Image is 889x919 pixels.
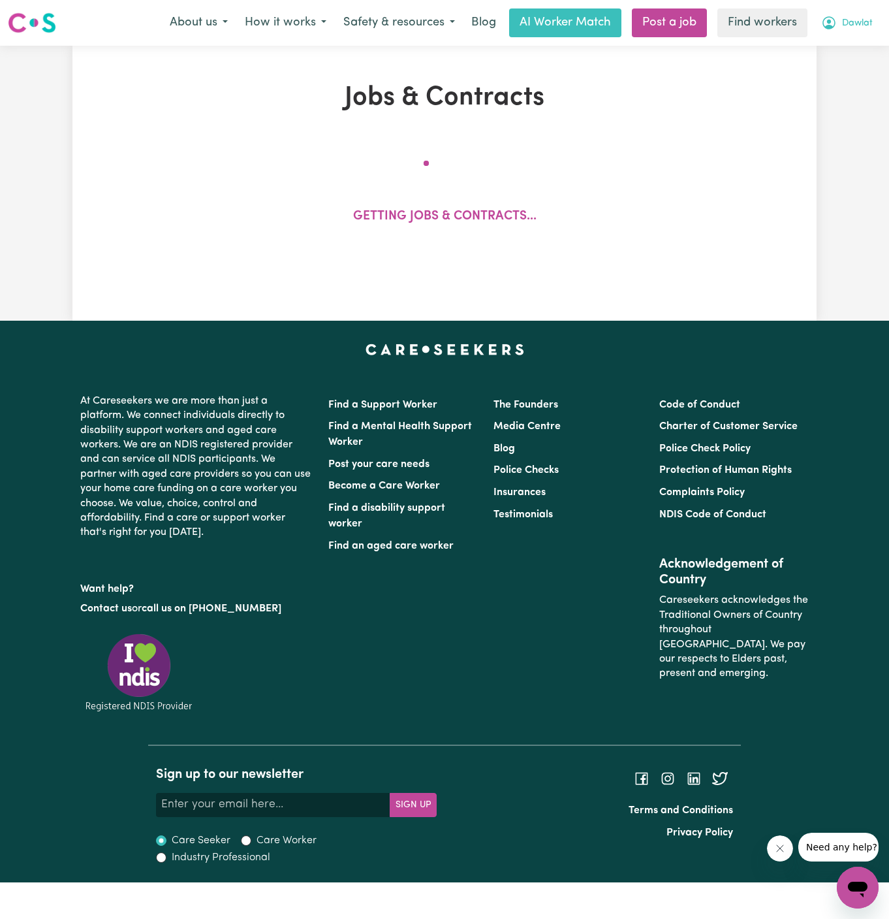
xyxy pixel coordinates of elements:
[666,828,733,838] a: Privacy Policy
[659,509,766,520] a: NDIS Code of Conduct
[509,8,621,37] a: AI Worker Match
[161,9,236,37] button: About us
[328,400,437,410] a: Find a Support Worker
[80,632,198,713] img: Registered NDIS provider
[837,867,879,909] iframe: Button to launch messaging window
[328,459,429,470] a: Post your care needs
[142,82,747,114] h1: Jobs & Contracts
[142,604,281,614] a: call us on [PHONE_NUMBER]
[328,481,440,491] a: Become a Care Worker
[236,9,335,37] button: How it works
[717,8,807,37] a: Find workers
[632,8,707,37] a: Post a job
[659,588,809,686] p: Careseekers acknowledges the Traditional Owners of Country throughout [GEOGRAPHIC_DATA]. We pay o...
[172,850,270,865] label: Industry Professional
[659,465,792,476] a: Protection of Human Rights
[493,421,561,432] a: Media Centre
[156,767,437,782] h2: Sign up to our newsletter
[798,833,879,862] iframe: Message from company
[493,487,546,498] a: Insurances
[660,773,676,783] a: Follow Careseekers on Instagram
[659,400,740,410] a: Code of Conduct
[659,443,751,454] a: Police Check Policy
[80,596,313,621] p: or
[842,16,873,31] span: Dawlat
[390,793,437,816] button: Subscribe
[686,773,702,783] a: Follow Careseekers on LinkedIn
[328,421,472,447] a: Find a Mental Health Support Worker
[328,503,445,529] a: Find a disability support worker
[813,9,881,37] button: My Account
[659,487,745,498] a: Complaints Policy
[172,833,230,848] label: Care Seeker
[634,773,649,783] a: Follow Careseekers on Facebook
[493,509,553,520] a: Testimonials
[493,400,558,410] a: The Founders
[366,344,524,355] a: Careseekers home page
[80,577,313,596] p: Want help?
[156,793,390,816] input: Enter your email here...
[493,465,559,476] a: Police Checks
[328,541,454,551] a: Find an aged care worker
[8,8,56,38] a: Careseekers logo
[80,389,313,545] p: At Careseekers we are more than just a platform. We connect individuals directly to disability su...
[353,208,537,227] p: Getting jobs & contracts...
[767,835,793,862] iframe: Close message
[8,11,56,35] img: Careseekers logo
[257,833,317,848] label: Care Worker
[659,556,809,588] h2: Acknowledgement of Country
[463,8,504,37] a: Blog
[629,805,733,816] a: Terms and Conditions
[493,443,515,454] a: Blog
[335,9,463,37] button: Safety & resources
[80,604,132,614] a: Contact us
[659,421,798,432] a: Charter of Customer Service
[712,773,728,783] a: Follow Careseekers on Twitter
